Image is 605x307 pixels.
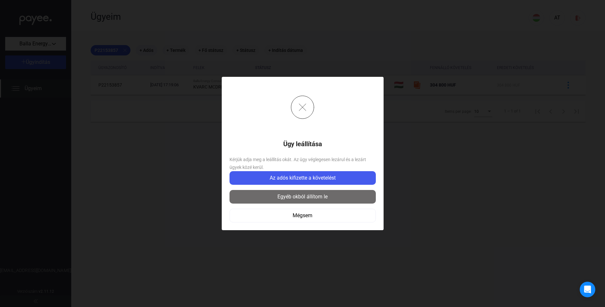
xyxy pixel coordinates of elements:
img: cross-grey-circle.svg [291,96,314,119]
button: Az adós kifizette a követelést [230,171,376,185]
h1: Ügy leállítása [230,140,376,148]
div: Egyéb okból állítom le [231,193,374,201]
div: Open Intercom Messenger [580,282,595,297]
div: Mégsem [232,212,374,219]
button: Mégsem [230,209,376,222]
span: Kérjük adja meg a leállítás okát. Az ügy véglegesen lezárul és a lezárt ügyek közé kerül. [230,156,376,163]
button: Egyéb okból állítom le [230,190,376,204]
div: Az adós kifizette a követelést [231,174,374,182]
